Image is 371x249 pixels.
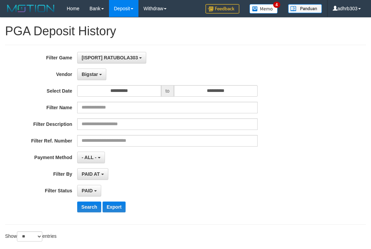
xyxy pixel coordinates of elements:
span: to [161,85,174,97]
span: 4 [273,2,280,8]
h1: PGA Deposit History [5,24,366,38]
img: MOTION_logo.png [5,3,57,14]
img: Feedback.jpg [205,4,239,14]
img: Button%20Memo.svg [249,4,278,14]
img: panduan.png [288,4,322,13]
